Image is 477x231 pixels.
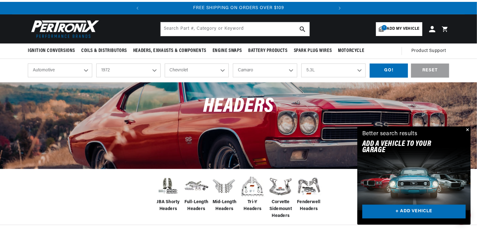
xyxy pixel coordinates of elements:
span: Fenderwell Headers [296,199,321,213]
a: Corvette Sidemount Headers Corvette Sidemount Headers [268,174,293,220]
span: Coils & Distributors [81,48,127,54]
a: Full-Length Headers Full-Length Headers [184,174,209,213]
select: Ride Type [28,64,92,77]
summary: Motorcycle [335,44,367,58]
select: Make [165,64,229,77]
img: Fenderwell Headers [296,174,321,199]
span: Motorcycle [338,48,364,54]
a: + ADD VEHICLE [362,205,466,219]
span: Corvette Sidemount Headers [268,199,293,220]
h2: Add A VEHICLE to your garage [362,141,450,154]
span: Headers, Exhausts & Components [133,48,206,54]
button: Translation missing: en.sections.announcements.previous_announcement [131,2,144,14]
img: Full-Length Headers [184,176,209,196]
span: Full-Length Headers [184,199,209,213]
summary: Spark Plug Wires [291,44,335,58]
div: RESET [411,64,449,78]
span: FREE SHIPPING ON ORDERS OVER $109 [193,6,284,10]
img: Corvette Sidemount Headers [268,174,293,199]
div: 2 of 2 [144,5,334,12]
span: Headers [203,96,274,117]
input: Search Part #, Category or Keyword [161,22,309,36]
img: Mid-Length Headers [212,174,237,199]
span: Tri-Y Headers [240,199,265,213]
summary: Ignition Conversions [28,44,78,58]
div: Better search results [362,130,418,139]
a: JBA Shorty Headers JBA Shorty Headers [156,174,181,213]
summary: Product Support [411,44,449,59]
button: Translation missing: en.sections.announcements.next_announcement [334,2,346,14]
img: Tri-Y Headers [240,174,265,199]
button: Close [463,126,471,134]
img: JBA Shorty Headers [156,176,181,197]
select: Model [233,64,297,77]
span: Battery Products [248,48,288,54]
slideshow-component: Translation missing: en.sections.announcements.announcement_bar [12,2,465,14]
summary: Coils & Distributors [78,44,130,58]
a: 1Add my vehicle [376,22,422,36]
button: search button [296,22,309,36]
span: Spark Plug Wires [294,48,332,54]
a: Mid-Length Headers Mid-Length Headers [212,174,237,213]
span: 1 [382,25,387,30]
span: Mid-Length Headers [212,199,237,213]
span: Ignition Conversions [28,48,75,54]
summary: Headers, Exhausts & Components [130,44,209,58]
a: Tri-Y Headers Tri-Y Headers [240,174,265,213]
div: Announcement [144,5,334,12]
summary: Battery Products [245,44,291,58]
select: Engine [301,64,366,77]
div: GO! [370,64,408,78]
summary: Engine Swaps [209,44,245,58]
span: Engine Swaps [213,48,242,54]
span: Add my vehicle [387,26,419,32]
img: Pertronix [28,18,100,40]
span: Product Support [411,48,446,54]
select: Year [96,64,161,77]
span: JBA Shorty Headers [156,199,181,213]
a: Fenderwell Headers Fenderwell Headers [296,174,321,213]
